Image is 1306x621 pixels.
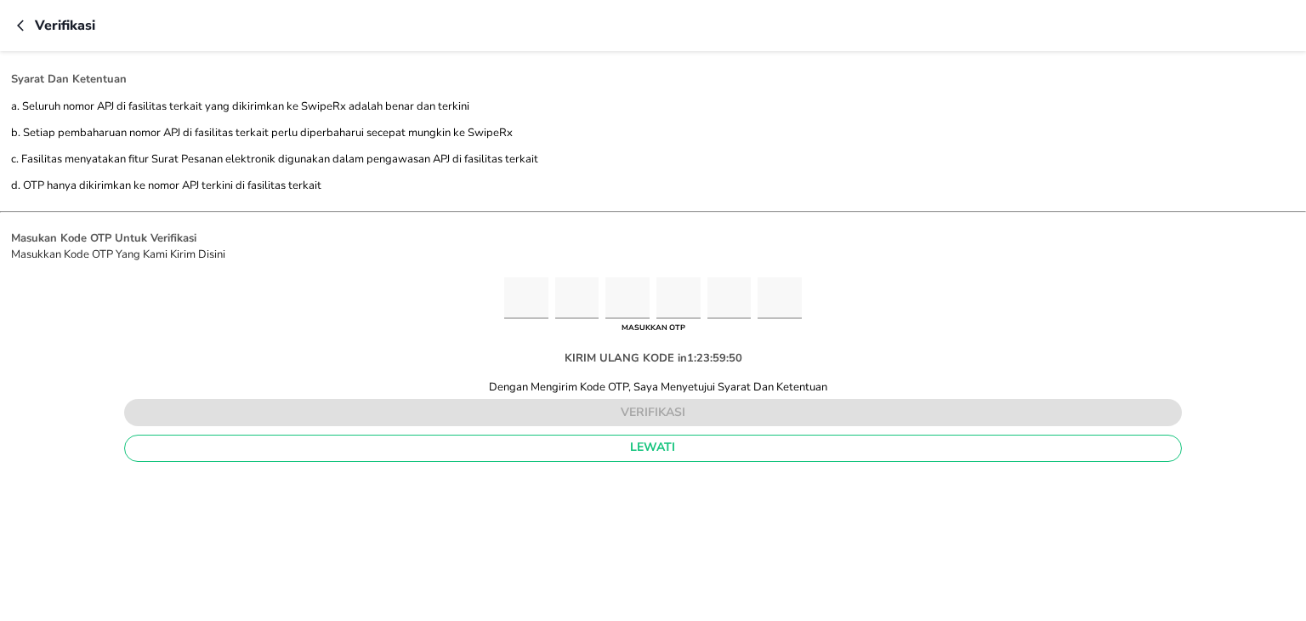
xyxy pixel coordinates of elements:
[479,379,828,395] div: Dengan Mengirim Kode OTP, Saya Menyetujui Syarat Dan Ketentuan
[707,277,752,319] input: Please enter OTP character 5
[656,277,701,319] input: Please enter OTP character 4
[504,277,548,319] input: Please enter OTP character 1
[35,15,95,36] p: Verifikasi
[551,337,756,379] div: KIRIM ULANG KODE in1:23:59:50
[605,277,650,319] input: Please enter OTP character 3
[617,319,690,338] div: MASUKKAN OTP
[139,437,1167,459] span: lewati
[124,435,1182,462] button: lewati
[758,277,802,319] input: Please enter OTP character 6
[555,277,599,319] input: Please enter OTP character 2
